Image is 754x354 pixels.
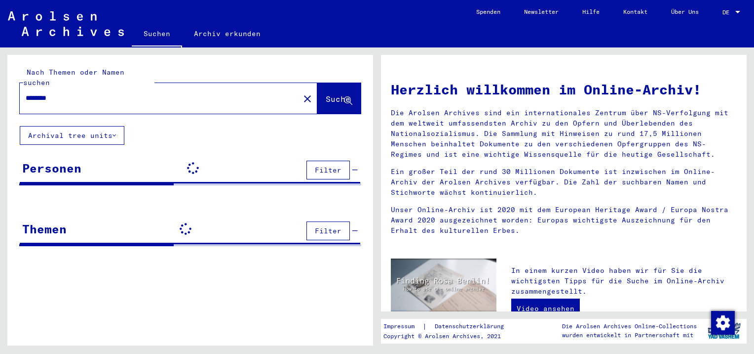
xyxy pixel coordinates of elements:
mat-icon: close [302,93,313,105]
img: video.jpg [391,259,496,316]
div: Zustimmung ändern [711,310,734,334]
p: Copyright © Arolsen Archives, 2021 [383,332,516,341]
div: Personen [22,159,81,177]
img: Zustimmung ändern [711,311,735,335]
p: Die Arolsen Archives Online-Collections [562,322,697,331]
img: Arolsen_neg.svg [8,11,124,36]
mat-label: Nach Themen oder Namen suchen [23,68,124,87]
button: Clear [298,88,317,108]
button: Filter [306,221,350,240]
div: Themen [22,220,67,238]
div: | [383,321,516,332]
button: Suche [317,83,361,114]
button: Filter [306,161,350,179]
span: Filter [315,166,341,175]
a: Video ansehen [511,299,580,318]
a: Archiv erkunden [182,22,272,45]
button: Archival tree units [20,126,124,145]
p: Unser Online-Archiv ist 2020 mit dem European Heritage Award / Europa Nostra Award 2020 ausgezeic... [391,205,737,236]
p: In einem kurzen Video haben wir für Sie die wichtigsten Tipps für die Suche im Online-Archiv zusa... [511,265,737,297]
span: Suche [326,94,350,104]
span: DE [722,9,733,16]
a: Impressum [383,321,422,332]
img: yv_logo.png [706,318,743,343]
p: Die Arolsen Archives sind ein internationales Zentrum über NS-Verfolgung mit dem weltweit umfasse... [391,108,737,160]
p: wurden entwickelt in Partnerschaft mit [562,331,697,340]
h1: Herzlich willkommen im Online-Archiv! [391,79,737,100]
a: Datenschutzerklärung [427,321,516,332]
a: Suchen [132,22,182,47]
p: Ein großer Teil der rund 30 Millionen Dokumente ist inzwischen im Online-Archiv der Arolsen Archi... [391,167,737,198]
span: Filter [315,226,341,235]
